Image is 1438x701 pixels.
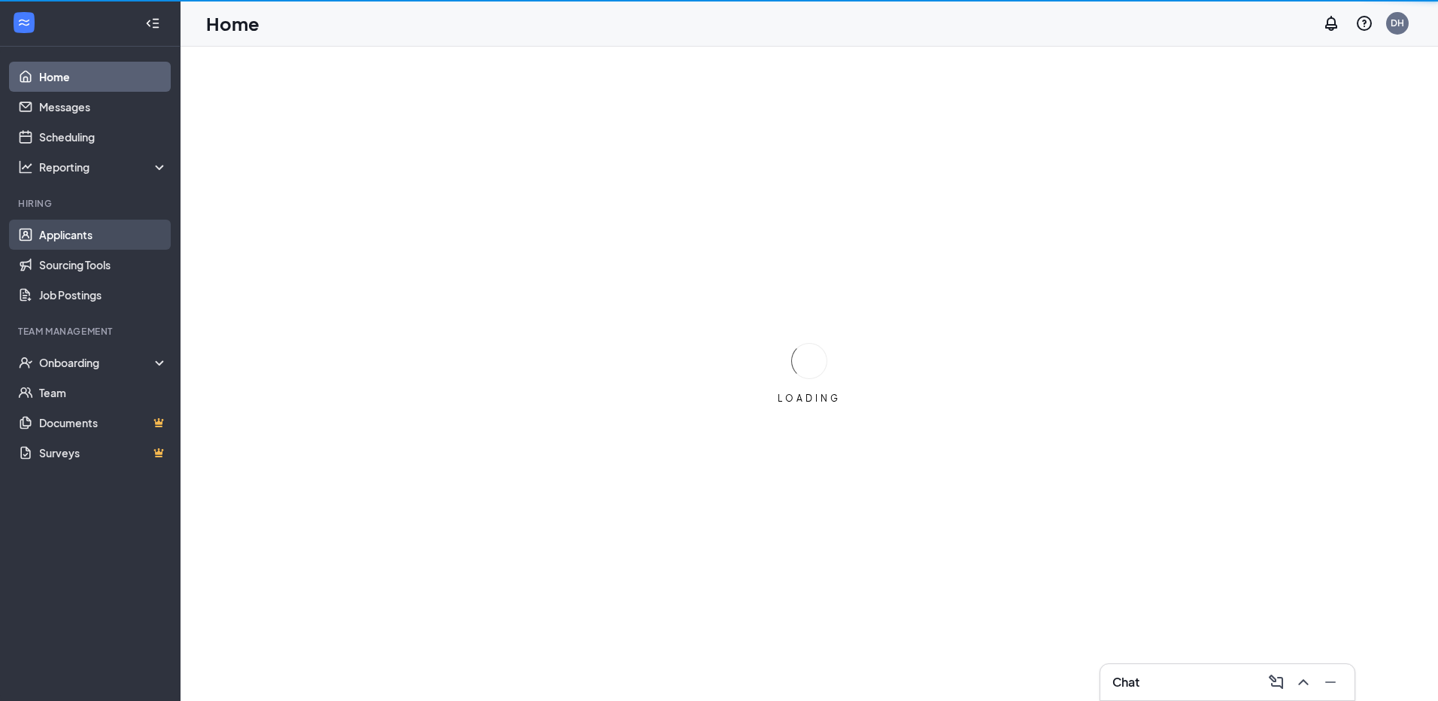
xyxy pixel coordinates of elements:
a: Sourcing Tools [39,250,168,280]
div: Onboarding [39,355,155,370]
svg: ChevronUp [1294,673,1312,691]
svg: QuestionInfo [1355,14,1373,32]
svg: UserCheck [18,355,33,370]
div: Team Management [18,325,165,338]
a: Job Postings [39,280,168,310]
svg: Collapse [145,16,160,31]
svg: ComposeMessage [1267,673,1285,691]
svg: WorkstreamLogo [17,15,32,30]
div: LOADING [772,392,847,405]
button: Minimize [1318,670,1342,694]
button: ComposeMessage [1264,670,1288,694]
h3: Chat [1112,674,1139,690]
svg: Analysis [18,159,33,174]
a: SurveysCrown [39,438,168,468]
div: Reporting [39,159,168,174]
a: Applicants [39,220,168,250]
div: Hiring [18,197,165,210]
svg: Minimize [1321,673,1339,691]
svg: Notifications [1322,14,1340,32]
a: Team [39,378,168,408]
a: Scheduling [39,122,168,152]
a: Messages [39,92,168,122]
button: ChevronUp [1291,670,1315,694]
a: DocumentsCrown [39,408,168,438]
h1: Home [206,11,259,36]
div: DH [1391,17,1404,29]
a: Home [39,62,168,92]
